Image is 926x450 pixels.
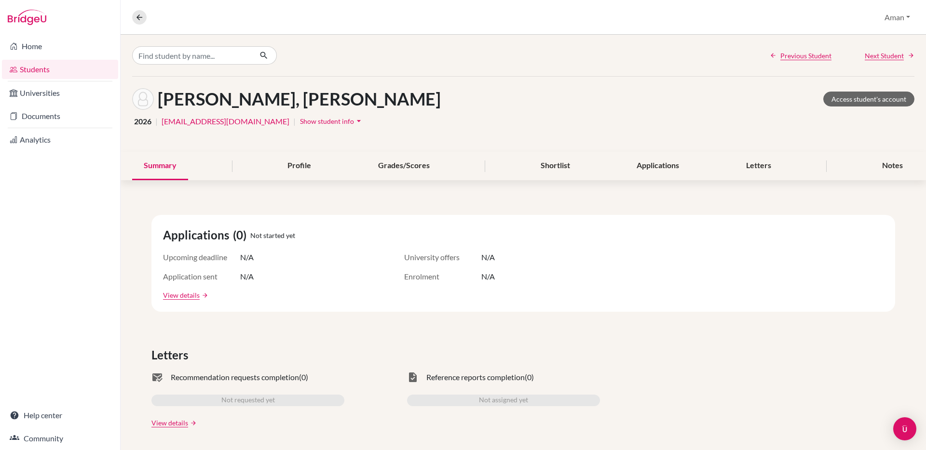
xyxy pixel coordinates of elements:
a: Analytics [2,130,118,149]
span: (0) [299,371,308,383]
span: mark_email_read [151,371,163,383]
a: Next Student [865,51,914,61]
h1: [PERSON_NAME], [PERSON_NAME] [158,89,441,109]
div: Applications [625,152,691,180]
a: Access student's account [823,92,914,106]
span: Enrolment [404,271,481,282]
span: Letters [151,346,192,364]
span: (0) [233,226,250,244]
span: Previous Student [780,51,831,61]
a: arrow_forward [200,292,208,299]
span: Upcoming deadline [163,251,240,263]
a: arrow_forward [188,420,197,426]
a: Documents [2,106,118,126]
img: Maria Toginho Ivoglo's avatar [132,88,154,110]
a: View details [163,290,200,300]
div: Open Intercom Messenger [893,417,916,440]
span: Recommendation requests completion [171,371,299,383]
span: (0) [525,371,534,383]
span: N/A [481,271,495,282]
a: Home [2,37,118,56]
span: N/A [481,251,495,263]
span: Application sent [163,271,240,282]
span: task [407,371,419,383]
span: Show student info [300,117,354,125]
a: View details [151,418,188,428]
a: Community [2,429,118,448]
span: Reference reports completion [426,371,525,383]
a: [EMAIL_ADDRESS][DOMAIN_NAME] [162,116,289,127]
div: Shortlist [529,152,582,180]
div: Summary [132,152,188,180]
span: Next Student [865,51,904,61]
div: Letters [735,152,783,180]
i: arrow_drop_down [354,116,364,126]
div: Notes [871,152,914,180]
span: 2026 [134,116,151,127]
div: Profile [276,152,323,180]
span: | [293,116,296,127]
a: Help center [2,406,118,425]
button: Aman [880,8,914,26]
span: University offers [404,251,481,263]
span: N/A [240,271,254,282]
input: Find student by name... [132,46,252,65]
a: Universities [2,83,118,103]
a: Students [2,60,118,79]
span: | [155,116,158,127]
span: Not started yet [250,230,295,240]
span: Not requested yet [221,395,275,406]
span: N/A [240,251,254,263]
img: Bridge-U [8,10,46,25]
span: Applications [163,226,233,244]
button: Show student infoarrow_drop_down [300,114,364,129]
span: Not assigned yet [479,395,528,406]
a: Previous Student [770,51,831,61]
div: Grades/Scores [367,152,441,180]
